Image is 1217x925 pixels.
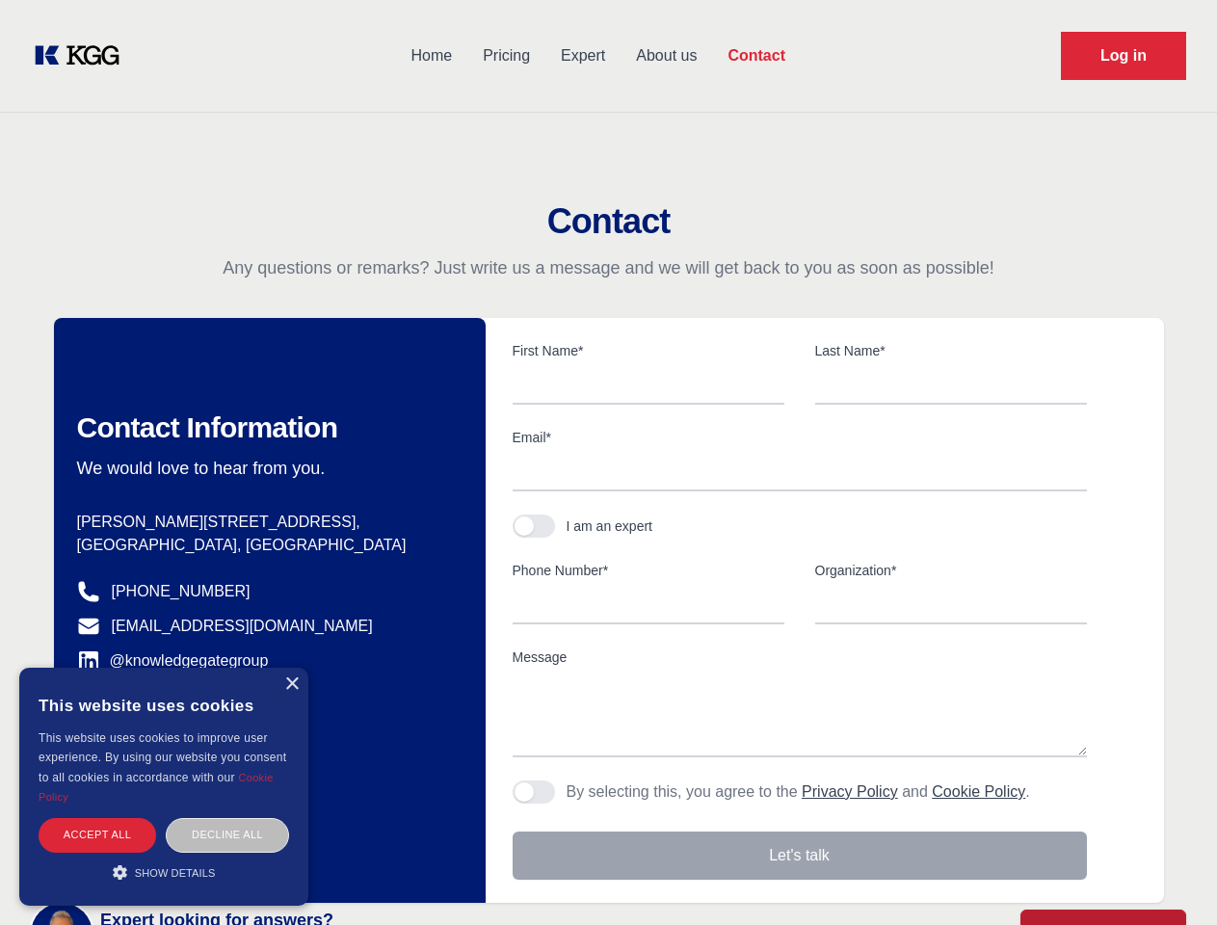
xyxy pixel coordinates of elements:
div: Accept all [39,818,156,852]
a: Privacy Policy [802,783,898,800]
div: Decline all [166,818,289,852]
a: Request Demo [1061,32,1186,80]
h2: Contact Information [77,410,455,445]
button: Let's talk [513,832,1087,880]
p: We would love to hear from you. [77,457,455,480]
label: Phone Number* [513,561,784,580]
span: This website uses cookies to improve user experience. By using our website you consent to all coo... [39,731,286,784]
div: I am an expert [567,516,653,536]
div: This website uses cookies [39,682,289,728]
a: About us [621,31,712,81]
a: KOL Knowledge Platform: Talk to Key External Experts (KEE) [31,40,135,71]
a: Expert [545,31,621,81]
label: First Name* [513,341,784,360]
a: Pricing [467,31,545,81]
a: @knowledgegategroup [77,649,269,673]
p: Any questions or remarks? Just write us a message and we will get back to you as soon as possible! [23,256,1194,279]
a: [PHONE_NUMBER] [112,580,251,603]
label: Last Name* [815,341,1087,360]
p: By selecting this, you agree to the and . [567,780,1030,804]
a: Home [395,31,467,81]
label: Email* [513,428,1087,447]
div: Close [284,677,299,692]
h2: Contact [23,202,1194,241]
iframe: Chat Widget [1121,832,1217,925]
a: Cookie Policy [39,772,274,803]
a: [EMAIL_ADDRESS][DOMAIN_NAME] [112,615,373,638]
label: Message [513,647,1087,667]
label: Organization* [815,561,1087,580]
a: Contact [712,31,801,81]
p: [PERSON_NAME][STREET_ADDRESS], [77,511,455,534]
div: Show details [39,862,289,882]
a: Cookie Policy [932,783,1025,800]
span: Show details [135,867,216,879]
p: [GEOGRAPHIC_DATA], [GEOGRAPHIC_DATA] [77,534,455,557]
